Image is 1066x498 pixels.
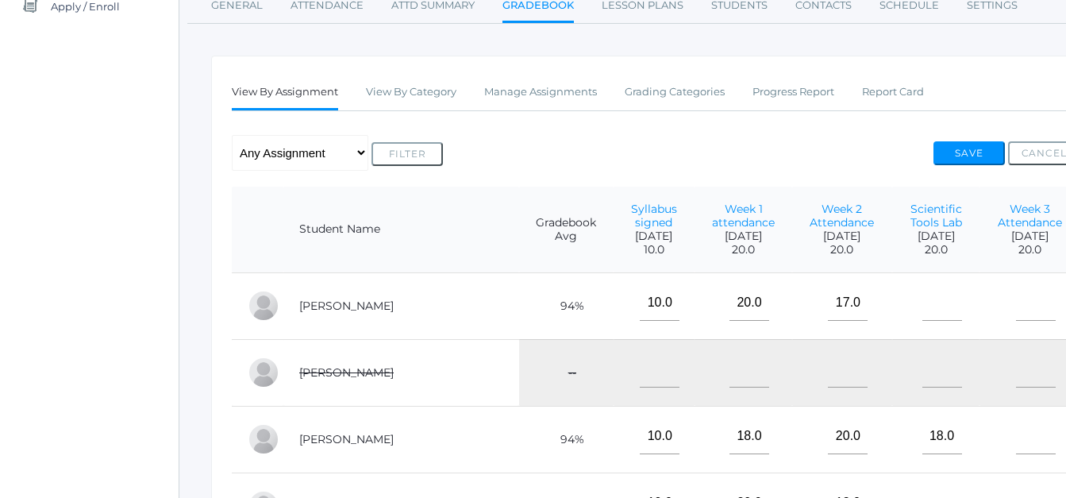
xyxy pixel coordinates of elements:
[248,290,279,322] div: Pierce Brozek
[248,423,279,455] div: Reese Carr
[910,202,962,230] a: Scientific Tools Lab
[366,76,456,108] a: View By Category
[629,243,679,257] span: 10.0
[712,202,775,230] a: Week 1 attendance
[933,141,1005,165] button: Save
[519,406,614,473] td: 94%
[232,76,338,110] a: View By Assignment
[371,142,443,166] button: Filter
[248,357,279,388] div: Zoe Carr
[808,243,876,257] span: 20.0
[484,76,597,108] a: Manage Assignments
[299,365,394,380] a: [PERSON_NAME]
[808,230,876,243] span: [DATE]
[752,76,834,108] a: Progress Report
[995,230,1064,243] span: [DATE]
[283,187,519,273] th: Student Name
[908,243,964,257] span: 20.0
[629,230,679,243] span: [DATE]
[710,230,776,243] span: [DATE]
[998,202,1062,230] a: Week 3 Attendance
[810,202,874,230] a: Week 2 Attendance
[862,76,924,108] a: Report Card
[631,202,677,230] a: Syllabus signed
[625,76,725,108] a: Grading Categories
[519,187,614,273] th: Gradebook Avg
[908,230,964,243] span: [DATE]
[299,432,394,446] a: [PERSON_NAME]
[299,299,394,313] a: [PERSON_NAME]
[519,272,614,339] td: 94%
[995,243,1064,257] span: 20.0
[519,339,614,406] td: --
[710,243,776,257] span: 20.0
